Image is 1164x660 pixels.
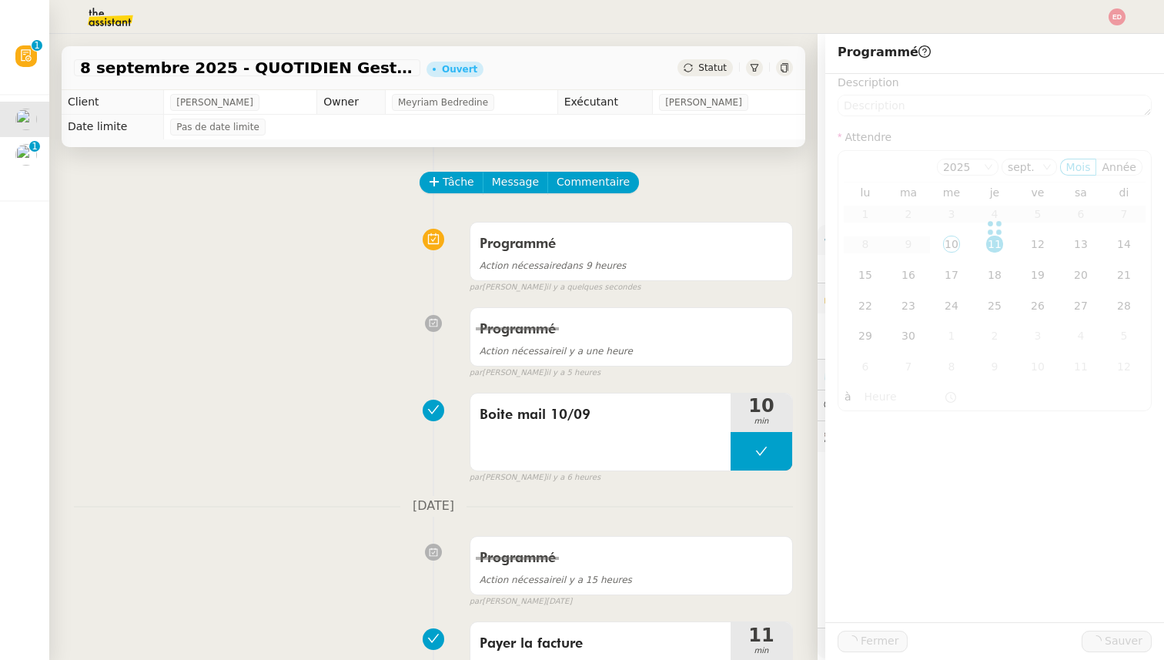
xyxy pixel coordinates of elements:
[665,95,742,110] span: [PERSON_NAME]
[480,237,556,251] span: Programmé
[442,65,477,74] div: Ouvert
[557,90,653,115] td: Exécutant
[480,404,721,427] span: Boite mail 10/09
[824,231,904,249] span: ⚙️
[62,115,164,139] td: Date limite
[480,260,627,271] span: dans 9 heures
[818,421,1164,451] div: 🕵️Autres demandes en cours 19
[34,40,40,54] p: 1
[546,471,600,484] span: il y a 6 heures
[557,173,630,191] span: Commentaire
[32,141,38,155] p: 1
[1082,631,1152,652] button: Sauver
[818,283,1164,313] div: 🔐Données client
[480,346,561,357] span: Action nécessaire
[80,60,414,75] span: 8 septembre 2025 - QUOTIDIEN Gestion boite mail Accounting
[731,415,792,428] span: min
[731,397,792,415] span: 10
[62,90,164,115] td: Client
[731,645,792,658] span: min
[480,260,561,271] span: Action nécessaire
[483,172,548,193] button: Message
[818,225,1164,255] div: ⚙️Procédures
[547,172,639,193] button: Commentaire
[15,109,37,130] img: users%2Fa6PbEmLwvGXylUqKytRPpDpAx153%2Favatar%2Ffanny.png
[176,95,253,110] span: [PERSON_NAME]
[480,632,721,655] span: Payer la facture
[480,346,633,357] span: il y a une heure
[480,323,556,337] span: Programmé
[838,45,931,59] span: Programmé
[546,281,641,294] span: il y a quelques secondes
[492,173,539,191] span: Message
[32,40,42,51] nz-badge-sup: 1
[824,637,871,649] span: 🧴
[470,471,600,484] small: [PERSON_NAME]
[176,119,259,135] span: Pas de date limite
[480,575,632,585] span: il y a 15 heures
[317,90,386,115] td: Owner
[443,173,474,191] span: Tâche
[824,399,922,411] span: 💬
[838,631,908,652] button: Fermer
[818,628,1164,658] div: 🧴Autres
[470,595,483,608] span: par
[818,360,1164,390] div: ⏲️Tâches 68:32
[400,496,467,517] span: [DATE]
[398,95,488,110] span: Meyriam Bedredine
[29,141,40,152] nz-badge-sup: 1
[470,595,573,608] small: [PERSON_NAME]
[546,595,572,608] span: [DATE]
[546,367,600,380] span: il y a 5 heures
[1109,8,1126,25] img: svg
[824,368,936,380] span: ⏲️
[731,626,792,645] span: 11
[480,575,561,585] span: Action nécessaire
[470,471,483,484] span: par
[818,390,1164,420] div: 💬Commentaires
[824,430,1022,442] span: 🕵️
[470,367,483,380] span: par
[470,281,483,294] span: par
[698,62,727,73] span: Statut
[470,281,641,294] small: [PERSON_NAME]
[15,144,37,166] img: users%2Fa6PbEmLwvGXylUqKytRPpDpAx153%2Favatar%2Ffanny.png
[470,367,600,380] small: [PERSON_NAME]
[420,172,483,193] button: Tâche
[480,551,556,565] span: Programmé
[824,290,924,307] span: 🔐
